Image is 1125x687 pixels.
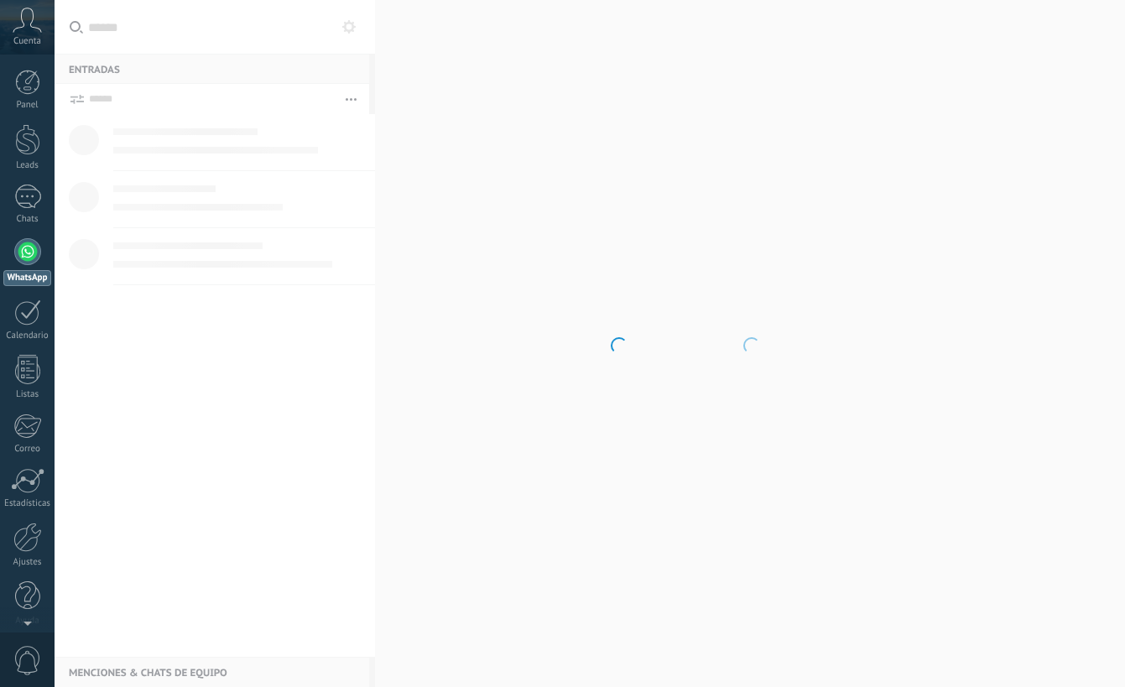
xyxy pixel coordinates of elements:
[3,160,52,171] div: Leads
[3,270,51,286] div: WhatsApp
[3,389,52,400] div: Listas
[3,557,52,568] div: Ajustes
[3,444,52,455] div: Correo
[3,100,52,111] div: Panel
[13,36,41,47] span: Cuenta
[3,498,52,509] div: Estadísticas
[3,214,52,225] div: Chats
[3,330,52,341] div: Calendario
